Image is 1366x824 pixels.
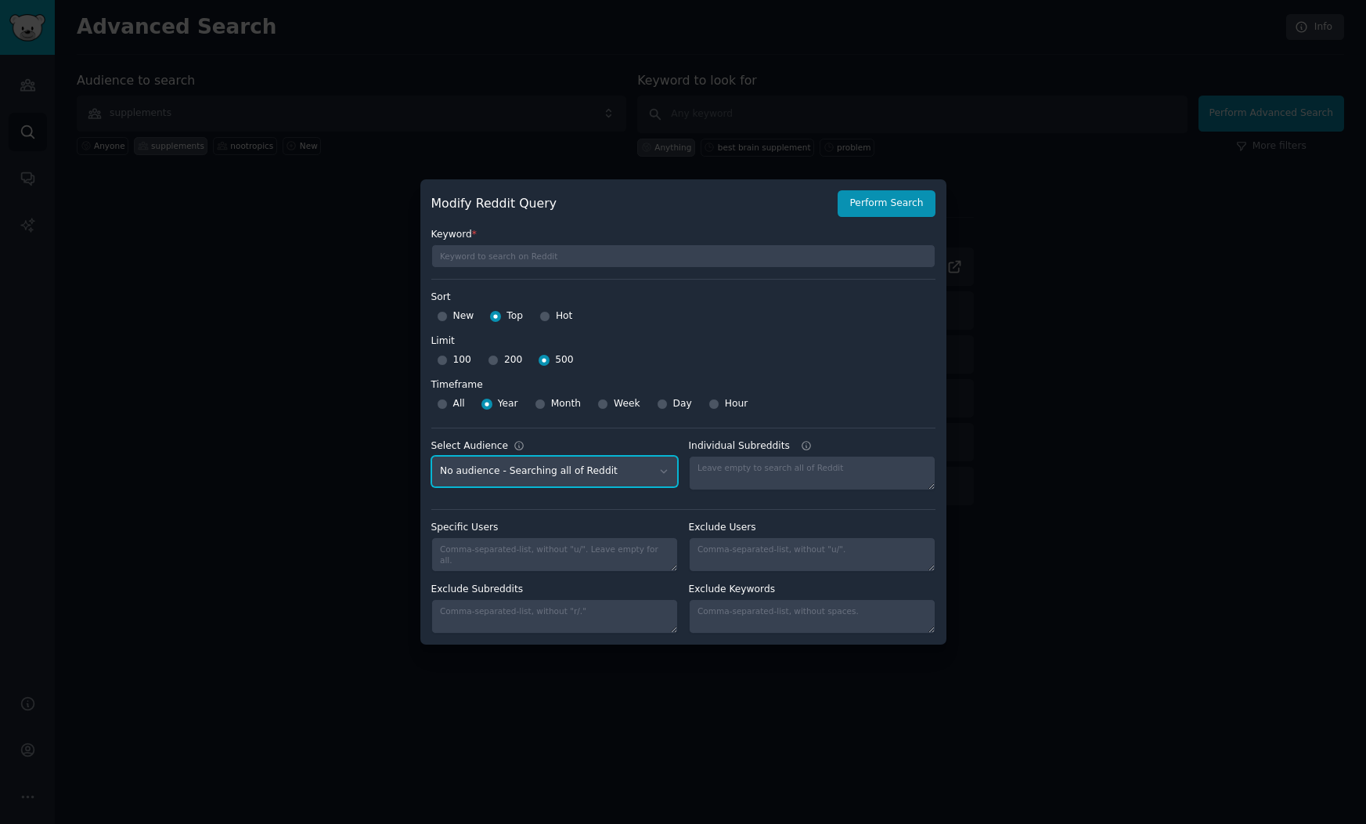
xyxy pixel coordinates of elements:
[838,190,935,217] button: Perform Search
[498,397,518,411] span: Year
[431,228,935,242] label: Keyword
[431,521,678,535] label: Specific Users
[551,397,581,411] span: Month
[506,309,523,323] span: Top
[555,353,573,367] span: 500
[673,397,692,411] span: Day
[453,353,471,367] span: 100
[689,439,935,454] label: Individual Subreddits
[689,521,935,535] label: Exclude Users
[453,397,465,411] span: All
[725,397,748,411] span: Hour
[431,439,509,454] div: Select Audience
[453,309,474,323] span: New
[431,194,830,214] h2: Modify Reddit Query
[504,353,522,367] span: 200
[614,397,640,411] span: Week
[431,373,935,392] label: Timeframe
[431,291,935,305] label: Sort
[689,583,935,597] label: Exclude Keywords
[556,309,573,323] span: Hot
[431,244,935,268] input: Keyword to search on Reddit
[431,583,678,597] label: Exclude Subreddits
[431,334,455,349] div: Limit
